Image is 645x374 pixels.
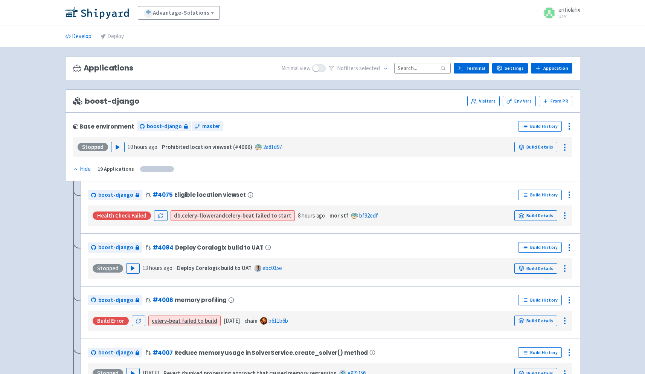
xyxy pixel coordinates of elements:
[88,348,142,358] a: boost-django
[174,212,180,219] strong: db
[329,212,348,219] strong: mor stf
[152,317,181,324] strong: celery-beat
[539,7,580,19] a: entiolahx User
[73,165,91,173] div: Hide
[518,347,562,358] a: Build History
[514,142,557,152] a: Build Details
[518,242,562,253] a: Build History
[182,212,216,219] strong: celery-flower
[268,317,288,324] a: b611b6b
[202,122,220,131] span: master
[88,242,142,253] a: boost-django
[454,63,489,74] a: Terminal
[78,143,108,151] div: Stopped
[192,121,223,132] a: master
[558,6,580,13] span: entiolahx
[73,97,139,106] span: boost-django
[152,244,174,251] a: #4084
[98,243,133,252] span: boost-django
[174,192,246,198] span: Eligible location viewset
[73,64,133,72] h3: Applications
[88,190,142,200] a: boost-django
[65,26,91,47] a: Develop
[93,212,151,220] div: Health check failed
[73,165,91,173] button: Hide
[394,63,451,73] input: Search...
[175,244,264,251] span: Deploy Coralogix build to UAT
[143,264,172,271] time: 13 hours ago
[558,14,580,19] small: User
[518,190,562,200] a: Build History
[531,63,572,74] a: Application
[98,348,133,357] span: boost-django
[93,264,123,273] div: Stopped
[137,121,191,132] a: boost-django
[152,349,173,357] a: #4007
[518,121,562,132] a: Build History
[98,191,133,199] span: boost-django
[359,64,380,72] span: selected
[88,295,142,305] a: boost-django
[337,64,380,73] span: No filter s
[539,96,572,106] button: From PR
[359,212,378,219] a: bf92edf
[111,142,125,152] button: Play
[128,143,157,150] time: 10 hours ago
[514,316,557,326] a: Build Details
[177,264,252,271] strong: Deploy Coralogix build to UAT
[503,96,536,106] a: Env Vars
[467,96,500,106] a: Visitors
[298,212,325,219] time: 8 hours ago
[93,317,129,325] div: Build Error
[225,212,254,219] strong: celery-beat
[101,26,124,47] a: Deploy
[514,263,557,274] a: Build Details
[138,6,220,20] a: Advantage-Solutions
[492,63,528,74] a: Settings
[98,165,134,173] div: 19 Applications
[65,7,129,19] img: Shipyard logo
[262,264,282,271] a: ebc035e
[174,212,291,219] a: db,celery-flowerandcelery-beat failed to start
[244,317,258,324] strong: chain
[152,191,173,199] a: #4075
[73,123,134,130] div: Base environment
[162,143,252,150] strong: Prohibited location viewset (#4066)
[518,295,562,305] a: Build History
[147,122,182,131] span: boost-django
[152,296,173,304] a: #4006
[514,210,557,221] a: Build Details
[126,263,140,274] button: Play
[152,317,217,324] a: celery-beat failed to build
[281,64,311,73] span: Minimal view
[174,349,368,356] span: Reduce memory usage in SolverService.create_solver() method
[175,297,227,303] span: memory profiling
[224,317,240,324] time: [DATE]
[98,296,133,305] span: boost-django
[263,143,282,150] a: 2a81d97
